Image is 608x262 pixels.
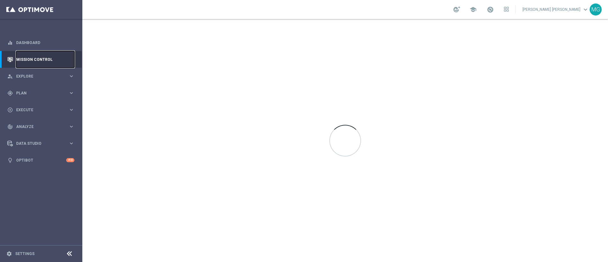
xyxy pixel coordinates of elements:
i: gps_fixed [7,90,13,96]
i: track_changes [7,124,13,130]
a: Mission Control [16,51,74,68]
span: keyboard_arrow_down [582,6,589,13]
div: Dashboard [7,34,74,51]
div: Execute [7,107,68,113]
a: [PERSON_NAME] [PERSON_NAME]keyboard_arrow_down [522,5,590,14]
i: keyboard_arrow_right [68,124,74,130]
i: keyboard_arrow_right [68,140,74,146]
button: Mission Control [7,57,75,62]
i: equalizer [7,40,13,46]
span: Plan [16,91,68,95]
button: lightbulb Optibot +10 [7,158,75,163]
a: Dashboard [16,34,74,51]
button: play_circle_outline Execute keyboard_arrow_right [7,107,75,112]
span: school [470,6,477,13]
div: Explore [7,73,68,79]
span: Execute [16,108,68,112]
div: Mission Control [7,51,74,68]
i: keyboard_arrow_right [68,107,74,113]
div: +10 [66,158,74,162]
span: Analyze [16,125,68,129]
div: Plan [7,90,68,96]
button: track_changes Analyze keyboard_arrow_right [7,124,75,129]
button: equalizer Dashboard [7,40,75,45]
div: MG [590,3,602,16]
button: Data Studio keyboard_arrow_right [7,141,75,146]
a: Settings [15,252,35,256]
button: gps_fixed Plan keyboard_arrow_right [7,91,75,96]
i: play_circle_outline [7,107,13,113]
i: person_search [7,73,13,79]
i: keyboard_arrow_right [68,73,74,79]
a: Optibot [16,152,66,169]
div: Optibot [7,152,74,169]
i: settings [6,251,12,257]
span: Data Studio [16,142,68,145]
span: Explore [16,74,68,78]
button: person_search Explore keyboard_arrow_right [7,74,75,79]
div: Analyze [7,124,68,130]
i: lightbulb [7,157,13,163]
i: keyboard_arrow_right [68,90,74,96]
div: Data Studio [7,141,68,146]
